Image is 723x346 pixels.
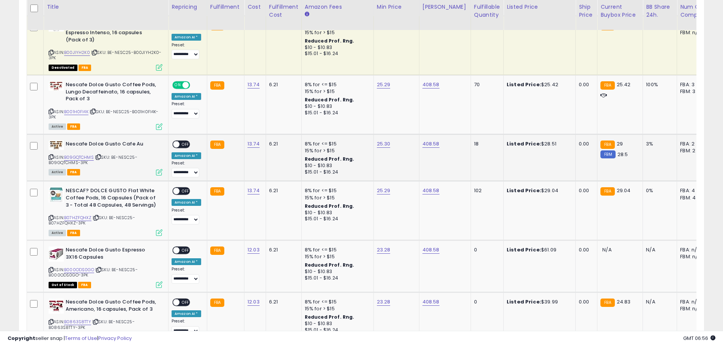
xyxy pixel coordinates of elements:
div: 100% [646,81,671,88]
div: Amazon AI * [172,310,201,317]
div: 8% for <= $15 [305,141,368,147]
a: Privacy Policy [98,335,132,342]
div: 0% [646,187,671,194]
span: 2025-09-8 06:56 GMT [683,335,715,342]
div: Current Buybox Price [600,3,640,19]
div: $10 - $10.83 [305,103,368,110]
div: ASIN: [49,299,162,339]
div: ASIN: [49,81,162,129]
div: 0.00 [579,187,591,194]
div: FBA: 4 [680,187,705,194]
div: FBM: n/a [680,305,705,312]
b: Reduced Prof. Rng. [305,203,354,209]
span: 29 [617,140,623,147]
span: ON [173,82,183,88]
div: [PERSON_NAME] [422,3,468,11]
a: B0863S8TTY [64,319,91,325]
div: Preset: [172,267,201,284]
a: 408.58 [422,246,439,254]
b: Listed Price: [507,187,541,194]
span: All listings currently available for purchase on Amazon [49,169,66,175]
div: 0.00 [579,81,591,88]
div: N/A [646,246,671,253]
div: Cost [247,3,263,11]
div: $10 - $10.83 [305,321,368,327]
b: Reduced Prof. Rng. [305,96,354,103]
a: 25.29 [377,187,391,194]
span: OFF [180,141,192,147]
div: FBA: 2 [680,141,705,147]
div: 70 [474,81,498,88]
img: 41G+qdHrIEL._SL40_.jpg [49,299,64,314]
div: $10 - $10.83 [305,269,368,275]
a: B00JIYH2K0 [64,49,90,56]
b: Nescafe Dolce Gusto Coffee Pods, Lungo Decaffeinato, 16 capsules, Pack of 3 [66,81,158,104]
div: Fulfillment Cost [269,3,298,19]
div: FBM: 2 [680,147,705,154]
b: Nescafe Dolce Gusto Cafe Au [66,141,158,150]
a: 408.58 [422,187,439,194]
div: 8% for <= $15 [305,81,368,88]
a: B000ODS0GO [64,267,94,273]
div: 6.21 [269,81,296,88]
div: Min Price [377,3,416,11]
b: Reduced Prof. Rng. [305,262,354,268]
span: | SKU: BE-NESC25-B00JIYH2K0-3PK [49,49,162,61]
span: 28.5 [617,151,628,158]
div: $15.01 - $16.24 [305,110,368,116]
div: $61.09 [507,246,570,253]
a: B07HZFQHXZ [64,215,91,221]
div: Preset: [172,208,201,225]
div: Amazon AI * [172,199,201,206]
div: Title [47,3,165,11]
div: BB Share 24h. [646,3,674,19]
span: OFF [180,188,192,194]
b: Listed Price: [507,140,541,147]
div: $10 - $10.83 [305,44,368,51]
div: Preset: [172,161,201,178]
div: 6.21 [269,141,296,147]
div: $39.99 [507,299,570,305]
div: Preset: [172,43,201,60]
b: Listed Price: [507,81,541,88]
b: Listed Price: [507,246,541,253]
div: N/A [646,299,671,305]
div: 0 [474,246,498,253]
small: FBA [600,187,614,196]
div: Listed Price [507,3,572,11]
div: $10 - $10.83 [305,210,368,216]
div: 0 [474,299,498,305]
b: Reduced Prof. Rng. [305,156,354,162]
div: Preset: [172,319,201,336]
span: All listings currently available for purchase on Amazon [49,123,66,130]
span: OFF [180,299,192,306]
div: 15% for > $15 [305,147,368,154]
div: Amazon Fees [305,3,370,11]
div: 15% for > $15 [305,88,368,95]
div: 8% for <= $15 [305,187,368,194]
a: 408.58 [422,81,439,88]
div: FBM: 4 [680,194,705,201]
div: Amazon AI * [172,93,201,100]
b: Reduced Prof. Rng. [305,314,354,320]
span: 29.04 [617,187,631,194]
b: Nescafe Dolce Gusto Espresso 3X16 Capsules [66,246,158,262]
small: FBA [600,141,614,149]
div: Amazon AI * [172,152,201,159]
b: Reduced Prof. Rng. [305,38,354,44]
span: FBA [79,65,91,71]
b: Nescafe Dolce Gusto Coffee Pods, Espresso Intenso, 16 capsules (Pack of 3) [66,22,158,45]
span: | SKU: BE-NESC25-B000ODS0GO-3PK [49,267,138,278]
div: 0.00 [579,141,591,147]
a: 13.74 [247,140,260,148]
a: Terms of Use [65,335,97,342]
div: 6.21 [269,187,296,194]
div: 3% [646,141,671,147]
span: FBA [78,282,91,288]
div: Repricing [172,3,204,11]
div: 15% for > $15 [305,253,368,260]
div: Ship Price [579,3,594,19]
small: FBM [600,150,615,158]
span: All listings that are unavailable for purchase on Amazon for any reason other than out-of-stock [49,65,77,71]
b: NESCAF? DOLCE GUSTO Flat White Coffee Pods, 16 Capsules (Pack of 3 - Total 48 Capsules, 48 Servings) [66,187,158,210]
